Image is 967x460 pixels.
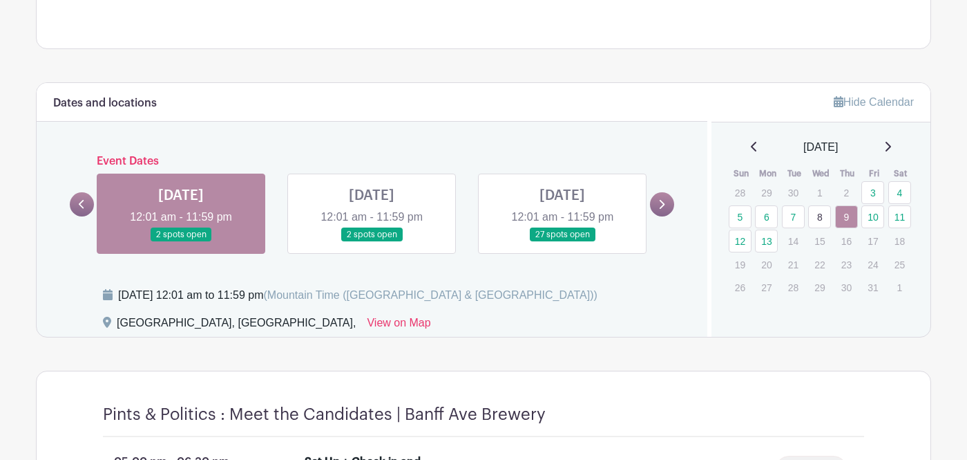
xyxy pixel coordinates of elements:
[755,182,778,203] p: 29
[782,277,805,298] p: 28
[808,254,831,275] p: 22
[888,181,911,204] a: 4
[118,287,597,304] div: [DATE] 12:01 am to 11:59 pm
[729,205,751,228] a: 5
[808,277,831,298] p: 29
[808,230,831,252] p: 15
[729,182,751,203] p: 28
[835,182,858,203] p: 2
[781,167,808,181] th: Tue
[782,205,805,228] a: 7
[729,230,751,252] a: 12
[782,254,805,275] p: 21
[782,182,805,203] p: 30
[835,277,858,298] p: 30
[888,205,911,228] a: 11
[861,230,884,252] p: 17
[835,254,858,275] p: 23
[888,167,915,181] th: Sat
[834,167,861,181] th: Thu
[755,230,778,252] a: 13
[861,254,884,275] p: 24
[808,182,831,203] p: 1
[263,289,597,301] span: (Mountain Time ([GEOGRAPHIC_DATA] & [GEOGRAPHIC_DATA]))
[117,315,356,337] div: [GEOGRAPHIC_DATA], [GEOGRAPHIC_DATA],
[729,254,751,275] p: 19
[861,181,884,204] a: 3
[861,167,888,181] th: Fri
[808,205,831,228] a: 8
[103,405,546,425] h4: Pints & Politics : Meet the Candidates | Banff Ave Brewery
[835,205,858,228] a: 9
[861,277,884,298] p: 31
[888,230,911,252] p: 18
[755,254,778,275] p: 20
[803,139,838,156] span: [DATE]
[367,315,430,337] a: View on Map
[755,205,778,228] a: 6
[782,230,805,252] p: 14
[888,277,911,298] p: 1
[728,167,755,181] th: Sun
[834,96,914,108] a: Hide Calendar
[807,167,834,181] th: Wed
[94,155,650,168] h6: Event Dates
[53,97,157,110] h6: Dates and locations
[755,277,778,298] p: 27
[754,167,781,181] th: Mon
[888,254,911,275] p: 25
[729,277,751,298] p: 26
[861,205,884,228] a: 10
[835,230,858,252] p: 16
